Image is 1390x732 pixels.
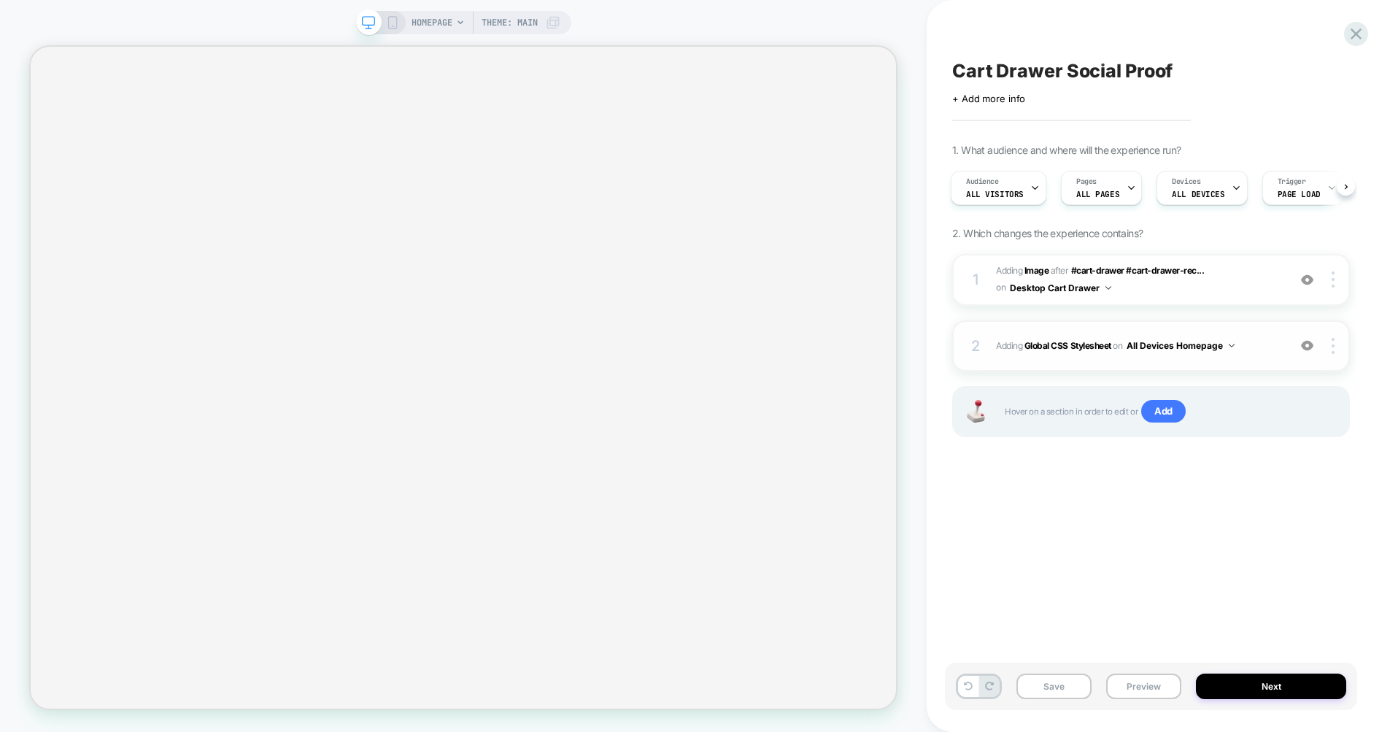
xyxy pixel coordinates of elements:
span: All Visitors [966,189,1024,199]
button: Preview [1106,674,1181,699]
img: down arrow [1105,286,1111,290]
span: Devices [1172,177,1200,187]
button: Next [1196,674,1346,699]
span: #cart-drawer #cart-drawer-rec... [1071,265,1205,276]
span: Theme: MAIN [482,11,538,34]
span: Page Load [1278,189,1321,199]
span: HOMEPAGE [412,11,452,34]
span: Cart Drawer Social Proof [952,60,1173,82]
span: Audience [966,177,999,187]
img: down arrow [1229,344,1235,347]
b: Global CSS Stylesheet [1024,340,1111,351]
span: Adding [996,336,1281,355]
span: Pages [1076,177,1097,187]
span: on [996,280,1005,296]
span: ALL DEVICES [1172,189,1224,199]
span: + Add more info [952,93,1025,104]
img: crossed eye [1301,274,1313,286]
span: Adding [996,265,1049,276]
button: All Devices Homepage [1127,336,1235,355]
span: 2. Which changes the experience contains? [952,227,1143,239]
img: crossed eye [1301,339,1313,352]
span: ALL PAGES [1076,189,1119,199]
div: 2 [968,333,983,359]
span: Trigger [1278,177,1306,187]
span: Add [1141,400,1186,423]
span: Hover on a section in order to edit or [1005,400,1334,423]
img: close [1332,271,1335,288]
div: 1 [968,266,983,293]
span: AFTER [1051,265,1069,276]
b: Image [1024,265,1049,276]
button: Save [1016,674,1092,699]
img: Joystick [961,400,990,423]
img: close [1332,338,1335,354]
span: on [1113,338,1122,354]
button: Desktop Cart Drawer [1010,279,1111,297]
span: 1. What audience and where will the experience run? [952,144,1181,156]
